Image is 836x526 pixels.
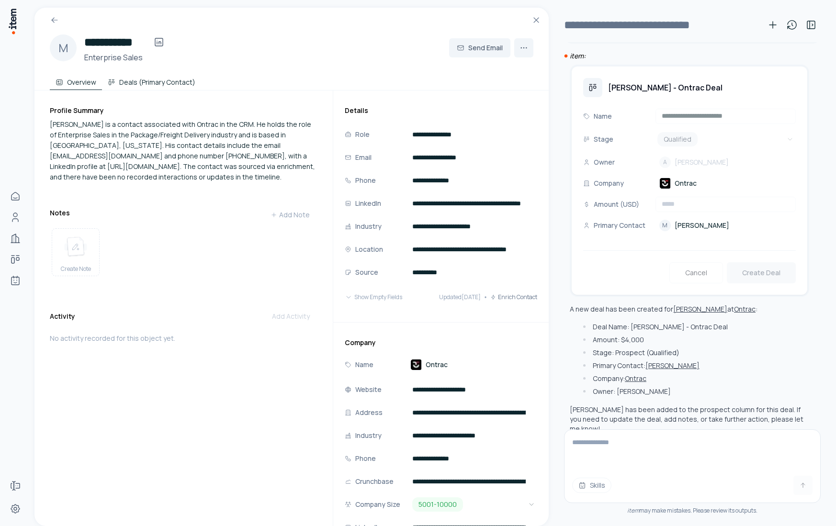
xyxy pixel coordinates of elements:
div: M [659,220,671,231]
h3: Details [345,106,537,115]
div: [PERSON_NAME] is a contact associated with Ontrac in the CRM. He holds the role of Enterprise Sal... [50,119,317,182]
button: Skills [572,478,611,493]
h3: Company [345,338,537,347]
p: Company Size [355,499,400,510]
p: Name [355,359,373,370]
h3: Enterprise Sales [84,52,169,63]
h3: Activity [50,312,75,321]
a: Agents [6,271,25,290]
a: Home [6,187,25,206]
span: Skills [590,481,605,490]
div: Add Note [271,210,310,220]
img: Ontrac [659,178,671,189]
img: Ontrac [410,359,422,370]
button: Enrich Contact [490,288,537,307]
li: Owner: [PERSON_NAME] [581,387,809,396]
button: [PERSON_NAME] [645,361,700,370]
span: Ontrac [426,360,448,369]
a: Contacts [6,208,25,227]
span: Ontrac [675,179,697,188]
p: Crunchbase [355,476,394,487]
p: Phone [355,453,376,464]
button: View history [782,15,802,34]
button: More actions [514,38,533,57]
button: Send Email [449,38,510,57]
p: LinkedIn [355,198,381,209]
span: Create Note [61,265,91,273]
li: Stage: Prospect (Qualified) [581,348,809,358]
i: item: [570,51,586,60]
img: create note [64,236,87,257]
button: Toggle sidebar [802,15,821,34]
h3: Notes [50,208,70,218]
p: No activity recorded for this object yet. [50,334,317,343]
button: Ontrac [734,304,756,314]
img: Item Brain Logo [8,8,17,35]
a: deals [6,250,25,269]
button: Ontrac [625,374,646,383]
span: [PERSON_NAME] [675,221,729,230]
a: M[PERSON_NAME] [659,220,729,231]
p: Address [355,407,383,418]
button: [PERSON_NAME] [673,304,727,314]
a: Forms [6,476,25,495]
li: Primary Contact: [581,361,809,370]
p: Source [355,267,378,278]
p: Company [594,178,624,189]
p: Owner [594,157,615,168]
button: Show Empty Fields [345,288,402,307]
button: Add Note [263,205,317,224]
span: Updated [DATE] [439,293,481,301]
p: Phone [355,175,376,186]
button: Overview [50,71,102,90]
p: Email [355,152,372,163]
h3: Profile Summary [50,106,317,115]
button: New conversation [763,15,782,34]
a: Ontrac [410,359,448,370]
p: Stage [594,134,613,145]
p: Name [594,111,612,122]
p: Industry [355,430,382,441]
li: Amount: $4,000 [581,335,809,345]
div: may make mistakes. Please review its outputs. [564,507,821,515]
a: Settings [6,499,25,518]
a: Companies [6,229,25,248]
button: create noteCreate Note [52,228,100,276]
i: item [627,506,639,515]
span: Send Email [468,43,503,53]
p: A new deal has been created for at : [570,304,757,313]
p: Primary Contact [594,220,645,231]
p: Location [355,244,383,255]
p: Amount (USD) [594,199,639,210]
button: Deals (Primary Contact) [102,71,201,90]
p: [PERSON_NAME] has been added to the prospect column for this deal. If you need to update the deal... [570,405,809,434]
li: Deal Name: [PERSON_NAME] - Ontrac Deal [581,322,809,332]
a: Ontrac [659,178,697,189]
h3: [PERSON_NAME] - Ontrac Deal [608,82,723,93]
p: Industry [355,221,382,232]
li: Company: [581,374,809,383]
div: M [50,34,77,61]
p: Role [355,129,370,140]
p: Website [355,384,382,395]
